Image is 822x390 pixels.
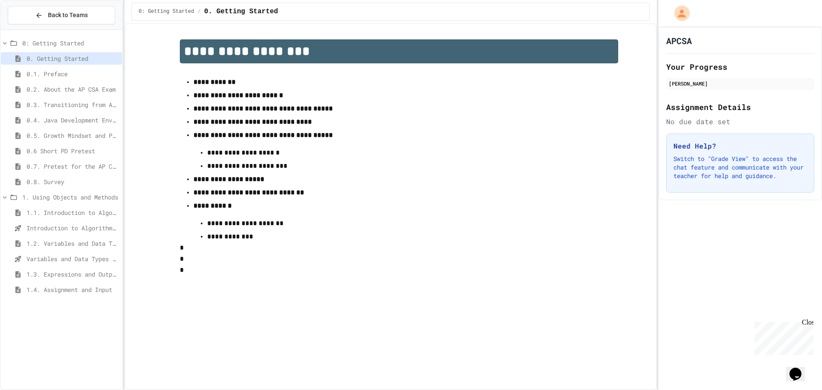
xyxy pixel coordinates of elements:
div: [PERSON_NAME] [669,80,812,87]
span: 0.1. Preface [27,69,119,78]
span: 1.2. Variables and Data Types [27,239,119,248]
span: 0. Getting Started [27,54,119,63]
h1: APCSA [666,35,692,47]
span: 1. Using Objects and Methods [22,193,119,202]
span: / [197,8,200,15]
span: Back to Teams [48,11,88,20]
iframe: chat widget [751,319,813,355]
h2: Assignment Details [666,101,814,113]
span: 0.7. Pretest for the AP CSA Exam [27,162,119,171]
span: 1.1. Introduction to Algorithms, Programming, and Compilers [27,208,119,217]
span: Introduction to Algorithms, Programming, and Compilers [27,223,119,232]
span: Variables and Data Types - Quiz [27,254,119,263]
h3: Need Help? [673,141,807,151]
span: 0. Getting Started [204,6,278,17]
div: No due date set [666,116,814,127]
span: 1.3. Expressions and Output [New] [27,270,119,279]
h2: Your Progress [666,61,814,73]
span: 0.5. Growth Mindset and Pair Programming [27,131,119,140]
span: 0.3. Transitioning from AP CSP to AP CSA [27,100,119,109]
p: Switch to "Grade View" to access the chat feature and communicate with your teacher for help and ... [673,155,807,180]
span: 0.8. Survey [27,177,119,186]
span: 0.4. Java Development Environments [27,116,119,125]
div: Chat with us now!Close [3,3,59,54]
span: 0.6 Short PD Pretest [27,146,119,155]
div: My Account [665,3,692,23]
span: 0.2. About the AP CSA Exam [27,85,119,94]
span: 0: Getting Started [139,8,194,15]
span: 1.4. Assignment and Input [27,285,119,294]
button: Back to Teams [8,6,115,24]
iframe: chat widget [786,356,813,381]
span: 0: Getting Started [22,39,119,48]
